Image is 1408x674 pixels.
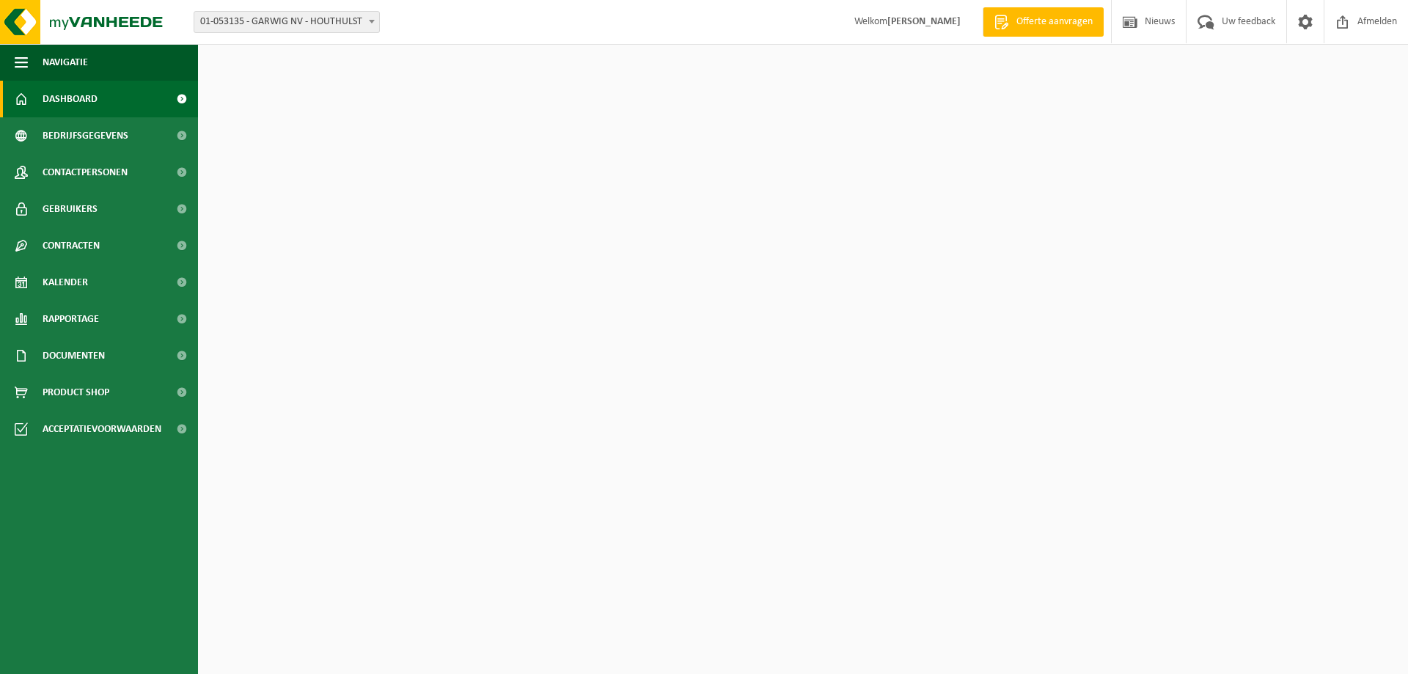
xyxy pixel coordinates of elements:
span: Rapportage [43,301,99,337]
span: Bedrijfsgegevens [43,117,128,154]
span: Product Shop [43,374,109,411]
span: Offerte aanvragen [1013,15,1096,29]
span: Contactpersonen [43,154,128,191]
span: Contracten [43,227,100,264]
span: Kalender [43,264,88,301]
strong: [PERSON_NAME] [887,16,961,27]
span: Gebruikers [43,191,98,227]
a: Offerte aanvragen [983,7,1104,37]
span: Documenten [43,337,105,374]
span: Dashboard [43,81,98,117]
span: Acceptatievoorwaarden [43,411,161,447]
span: 01-053135 - GARWIG NV - HOUTHULST [194,11,380,33]
span: Navigatie [43,44,88,81]
span: 01-053135 - GARWIG NV - HOUTHULST [194,12,379,32]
